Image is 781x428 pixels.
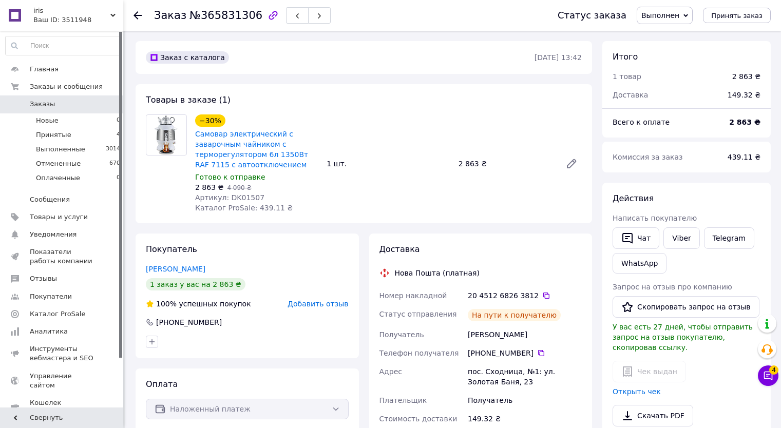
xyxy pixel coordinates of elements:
[30,195,70,204] span: Сообщения
[195,204,293,212] span: Каталог ProSale: 439.11 ₴
[146,95,231,105] span: Товары в заказе (1)
[33,15,123,25] div: Ваш ID: 3511948
[613,52,638,62] span: Итого
[732,71,760,82] div: 2 863 ₴
[535,53,582,62] time: [DATE] 13:42
[146,51,229,64] div: Заказ с каталога
[379,415,458,423] span: Стоимость доставки
[711,12,763,20] span: Принять заказ
[613,118,670,126] span: Всего к оплате
[30,327,68,336] span: Аналитика
[641,11,679,20] span: Выполнен
[613,283,732,291] span: Запрос на отзыв про компанию
[769,365,778,375] span: 4
[117,116,120,125] span: 0
[758,365,778,386] button: Чат с покупателем4
[468,309,561,321] div: На пути к получателю
[30,247,95,266] span: Показатели работы компании
[109,159,120,168] span: 670
[613,227,659,249] button: Чат
[30,398,95,417] span: Кошелек компании
[703,8,771,23] button: Принять заказ
[466,362,584,391] div: пос. Сходница, №1: ул. Золотая Баня, 23
[613,214,697,222] span: Написать покупателю
[36,116,59,125] span: Новые
[155,317,223,327] div: [PHONE_NUMBER]
[30,309,85,319] span: Каталог ProSale
[146,244,197,254] span: Покупатель
[134,10,142,21] div: Вернуться назад
[117,173,120,183] span: 0
[33,6,110,15] span: iris
[613,296,759,318] button: Скопировать запрос на отзыв
[561,153,582,174] a: Редактировать
[30,372,95,390] span: Управление сайтом
[558,10,626,21] div: Статус заказа
[379,330,424,339] span: Получатель
[154,9,186,22] span: Заказ
[30,292,72,301] span: Покупатели
[117,130,120,140] span: 4
[195,130,308,169] a: Самовар электрический с заварочным чайником с терморегулятором 6л 1350Вт RAF 7115 с автоотключением
[322,157,454,171] div: 1 шт.
[466,391,584,410] div: Получатель
[704,227,754,249] a: Telegram
[227,184,251,191] span: 4 090 ₴
[195,114,225,127] div: −30%
[146,379,178,389] span: Оплата
[613,91,648,99] span: Доставка
[379,291,447,300] span: Номер накладной
[468,290,582,301] div: 20 4512 6826 3812
[379,349,459,357] span: Телефон получателя
[729,118,760,126] b: 2 863 ₴
[613,153,683,161] span: Комиссия за заказ
[30,82,103,91] span: Заказы и сообщения
[195,193,264,202] span: Артикул: DK01507
[156,300,177,308] span: 100%
[30,344,95,363] span: Инструменты вебмастера и SEO
[288,300,348,308] span: Добавить отзыв
[613,253,666,274] a: WhatsApp
[36,173,80,183] span: Оплаченные
[613,323,753,352] span: У вас есть 27 дней, чтобы отправить запрос на отзыв покупателю, скопировав ссылку.
[30,230,77,239] span: Уведомления
[663,227,699,249] a: Viber
[30,212,88,222] span: Товары и услуги
[379,367,402,376] span: Адрес
[6,36,121,55] input: Поиск
[30,274,57,283] span: Отзывы
[195,173,265,181] span: Готово к отправке
[379,396,427,404] span: Плательщик
[146,278,245,290] div: 1 заказ у вас на 2 863 ₴
[613,193,654,203] span: Действия
[36,130,71,140] span: Принятые
[613,387,661,396] a: Открыть чек
[613,72,641,81] span: 1 товар
[728,153,760,161] span: 439.11 ₴
[106,145,120,154] span: 3014
[379,310,457,318] span: Статус отправления
[466,410,584,428] div: 149.32 ₴
[189,9,262,22] span: №365831306
[721,84,767,106] div: 149.32 ₴
[392,268,482,278] div: Нова Пошта (платная)
[146,265,205,273] a: [PERSON_NAME]
[468,348,582,358] div: [PHONE_NUMBER]
[148,115,185,155] img: Самовар электрический с заварочным чайником с терморегулятором 6л 1350Вт RAF 7115 с автоотключением
[454,157,557,171] div: 2 863 ₴
[379,244,420,254] span: Доставка
[36,145,85,154] span: Выполненные
[30,65,59,74] span: Главная
[195,183,223,191] span: 2 863 ₴
[36,159,81,168] span: Отмененные
[30,100,55,109] span: Заказы
[146,299,251,309] div: успешных покупок
[466,325,584,344] div: [PERSON_NAME]
[613,405,693,426] a: Скачать PDF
